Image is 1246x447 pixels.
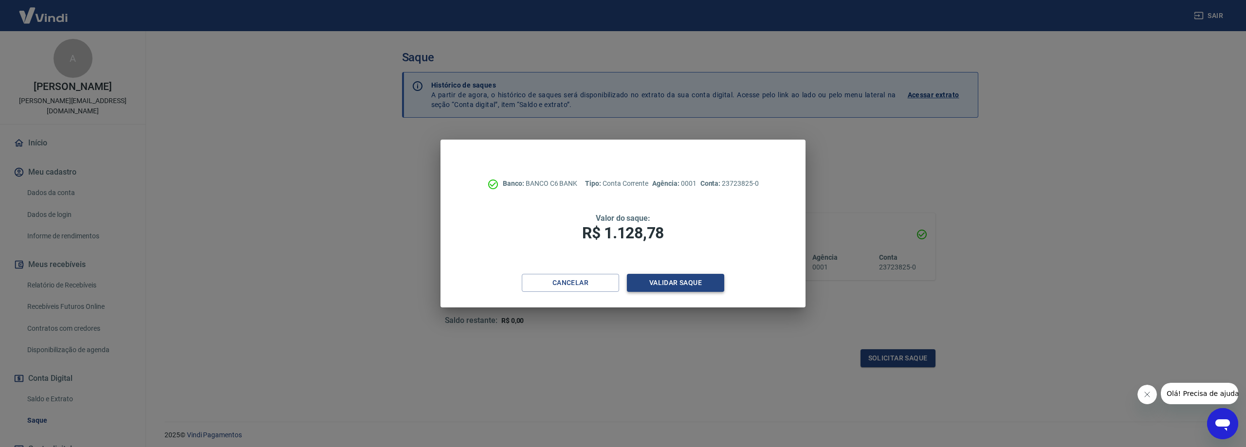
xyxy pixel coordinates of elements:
[1161,383,1238,404] iframe: Mensagem da empresa
[585,179,603,187] span: Tipo:
[522,274,619,292] button: Cancelar
[700,179,722,187] span: Conta:
[585,179,648,189] p: Conta Corrente
[1207,408,1238,439] iframe: Botão para abrir a janela de mensagens
[627,274,724,292] button: Validar saque
[652,179,681,187] span: Agência:
[6,7,82,15] span: Olá! Precisa de ajuda?
[503,179,526,187] span: Banco:
[503,179,577,189] p: BANCO C6 BANK
[652,179,696,189] p: 0001
[582,224,664,242] span: R$ 1.128,78
[1137,385,1157,404] iframe: Fechar mensagem
[596,214,650,223] span: Valor do saque:
[700,179,759,189] p: 23723825-0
